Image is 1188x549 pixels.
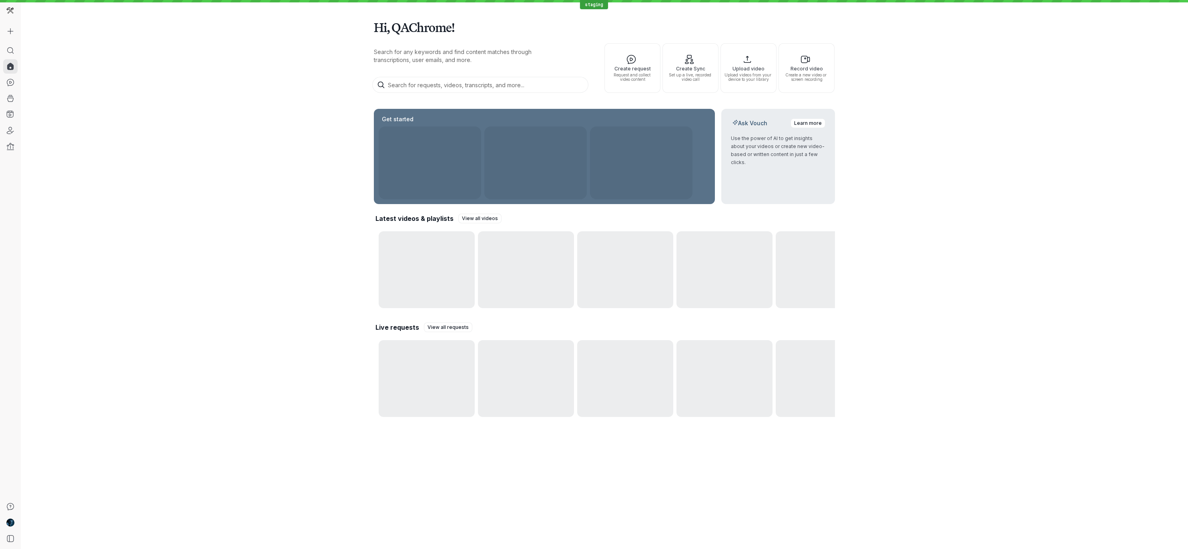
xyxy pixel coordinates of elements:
[3,75,18,90] a: Requests
[3,515,18,530] a: Account
[720,43,777,93] button: Upload videoUpload videos from your device to your library
[782,66,831,71] span: Record video
[666,66,715,71] span: Create Sync
[666,73,715,82] span: Set up a live, recorded video call
[794,119,822,127] span: Learn more
[3,139,18,154] a: Analytics
[375,323,419,332] h2: Live requests
[3,91,18,106] a: Library
[375,214,454,223] h2: Latest videos & playlists
[374,48,566,64] p: Search for any keywords and find content matches through transcriptions, user emails, and more.
[731,134,825,166] p: Use the power of AI to get insights about your videos or create new video-based or written conten...
[372,77,588,93] input: Search for requests, videos, transcripts, and more...
[380,115,415,123] h2: Get started
[3,123,18,138] a: Recruiter
[608,73,657,82] span: Request and collect video content
[604,43,660,93] button: Create requestRequest and collect video content
[3,59,18,74] a: Home
[791,118,825,128] a: Learn more
[3,499,18,514] a: Support
[731,119,769,127] h2: Ask Vouch
[427,323,469,331] span: View all requests
[3,24,18,38] button: Create
[6,7,14,14] img: QA: Vouch Sync avatar
[462,214,498,222] span: View all videos
[662,43,718,93] button: Create SyncSet up a live, recorded video call
[782,73,831,82] span: Create a new video or screen recording
[3,3,18,18] div: QA: Vouch Sync
[724,66,773,71] span: Upload video
[3,107,18,122] a: Playlists
[724,73,773,82] span: Upload videos from your device to your library
[458,214,502,223] a: View all videos
[779,43,835,93] button: Record videoCreate a new video or screen recording
[374,16,835,38] h1: Hi, QAChrome!
[3,43,18,58] a: Search
[3,531,18,546] a: Open sidebar
[6,519,14,527] img: QAChrome Vouch Sync avatar
[424,323,472,332] a: View all requests
[608,66,657,71] span: Create request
